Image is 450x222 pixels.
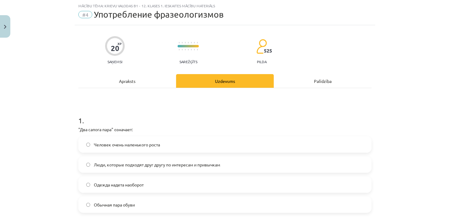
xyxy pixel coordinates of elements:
[4,25,6,29] img: icon-close-lesson-0947bae3869378f0d4975bcd49f059093ad1ed9edebbc8119c70593378902aed.svg
[118,42,121,45] span: XP
[94,182,144,188] span: Одежда надета наоборот
[105,60,125,64] p: Saņemsi
[78,11,92,18] span: #4
[86,203,90,207] input: Обычная пара обуви
[94,9,223,19] span: Употребление фразеологизмов
[78,106,372,125] h1: 1 .
[256,39,267,54] img: students-c634bb4e5e11cddfef0936a35e636f08e4e9abd3cc4e673bd6f9a4125e45ecb1.svg
[78,4,372,8] div: Mācību tēma: Krievu valodas b1 - 12. klases 1. ieskaites mācību materiāls
[257,60,267,64] p: pilda
[86,163,90,167] input: Люди, которые подходят друг другу по интересам и привычкам
[274,74,372,88] div: Palīdzība
[179,60,197,64] p: Sarežģīts
[111,44,119,53] div: 20
[86,183,90,187] input: Одежда надета наоборот
[86,143,90,147] input: Человек очень маленького роста
[197,49,198,50] img: icon-short-line-57e1e144782c952c97e751825c79c345078a6d821885a25fce030b3d8c18986b.svg
[264,48,272,53] span: 525
[176,74,274,88] div: Uzdevums
[94,202,135,208] span: Обычная пара обуви
[78,126,372,133] p: "Два сапога пара" означает:
[197,42,198,43] img: icon-short-line-57e1e144782c952c97e751825c79c345078a6d821885a25fce030b3d8c18986b.svg
[94,162,220,168] span: Люди, которые подходят друг другу по интересам и привычкам
[94,142,160,148] span: Человек очень маленького роста
[78,74,176,88] div: Apraksts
